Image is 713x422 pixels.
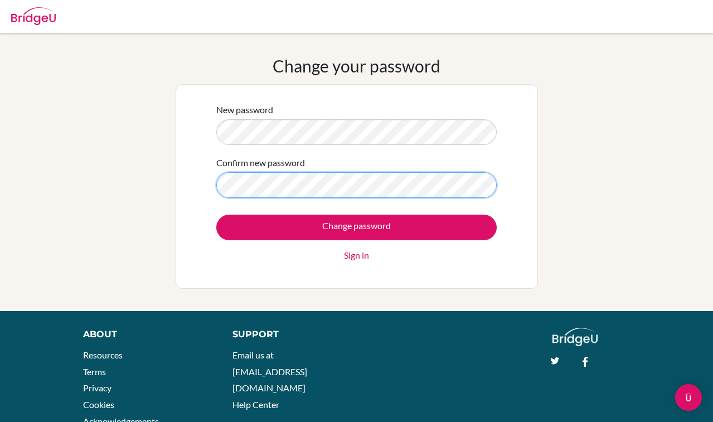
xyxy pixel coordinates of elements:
div: Open Intercom Messenger [675,384,702,411]
label: Confirm new password [216,156,305,169]
a: Terms [83,366,106,377]
label: New password [216,103,273,117]
img: logo_white@2x-f4f0deed5e89b7ecb1c2cc34c3e3d731f90f0f143d5ea2071677605dd97b5244.png [552,328,598,346]
a: Cookies [83,399,114,410]
div: Support [232,328,346,341]
div: About [83,328,207,341]
a: Email us at [EMAIL_ADDRESS][DOMAIN_NAME] [232,350,307,393]
a: Sign in [344,249,369,262]
h1: Change your password [273,56,440,76]
a: Resources [83,350,123,360]
input: Change password [216,215,497,240]
a: Help Center [232,399,279,410]
img: Bridge-U [11,7,56,25]
a: Privacy [83,382,111,393]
